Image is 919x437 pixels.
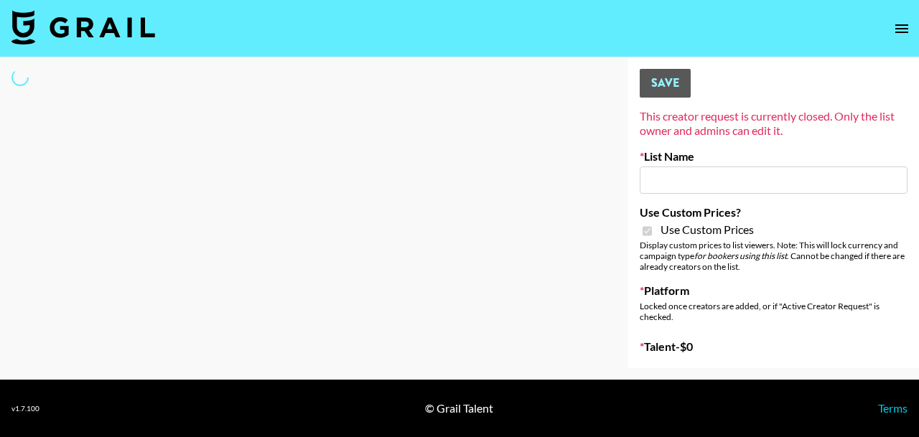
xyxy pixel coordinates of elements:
div: This creator request is currently closed. Only the list owner and admins can edit it. [640,109,908,138]
span: Use Custom Prices [661,222,754,237]
img: Grail Talent [11,10,155,44]
label: Platform [640,283,908,298]
label: Talent - $ 0 [640,339,908,354]
em: for bookers using this list [694,250,787,261]
label: Use Custom Prices? [640,205,908,220]
label: List Name [640,149,908,164]
div: Locked once creators are added, or if "Active Creator Request" is checked. [640,301,908,322]
div: © Grail Talent [425,401,493,415]
a: Terms [878,401,908,415]
div: Display custom prices to list viewers. Note: This will lock currency and campaign type . Cannot b... [640,240,908,272]
div: v 1.7.100 [11,404,39,413]
button: Save [640,69,691,98]
button: open drawer [887,14,916,43]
